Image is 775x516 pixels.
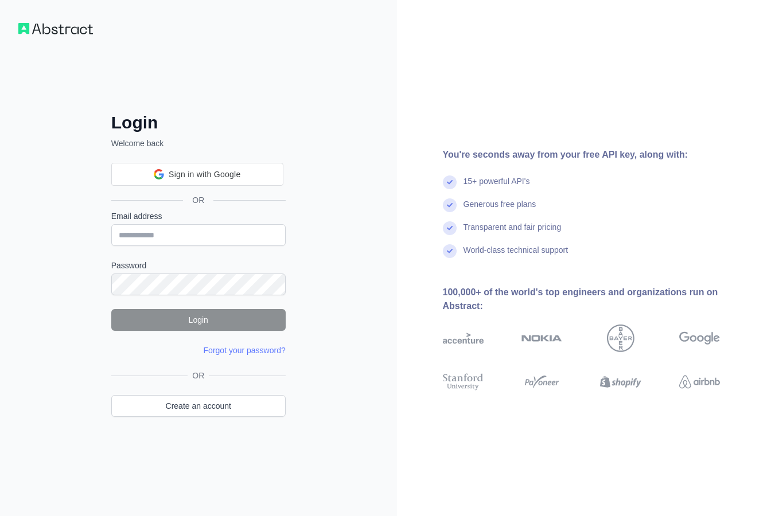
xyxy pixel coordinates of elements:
button: Login [111,309,286,331]
span: OR [183,194,213,206]
img: stanford university [443,372,484,392]
h2: Login [111,112,286,133]
img: check mark [443,244,457,258]
img: accenture [443,325,484,352]
div: World-class technical support [464,244,568,267]
div: 15+ powerful API's [464,175,530,198]
img: Workflow [18,23,93,34]
img: bayer [607,325,634,352]
div: You're seconds away from your free API key, along with: [443,148,757,162]
div: Sign in with Google [111,163,283,186]
div: Transparent and fair pricing [464,221,562,244]
img: shopify [600,372,641,392]
a: Create an account [111,395,286,417]
img: check mark [443,175,457,189]
p: Welcome back [111,138,286,149]
div: 100,000+ of the world's top engineers and organizations run on Abstract: [443,286,757,313]
span: OR [188,370,209,381]
img: google [679,325,720,352]
img: nokia [521,325,562,352]
img: payoneer [521,372,562,392]
img: check mark [443,221,457,235]
img: airbnb [679,372,720,392]
label: Email address [111,210,286,222]
a: Forgot your password? [204,346,286,355]
span: Sign in with Google [169,169,240,181]
label: Password [111,260,286,271]
img: check mark [443,198,457,212]
div: Generous free plans [464,198,536,221]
